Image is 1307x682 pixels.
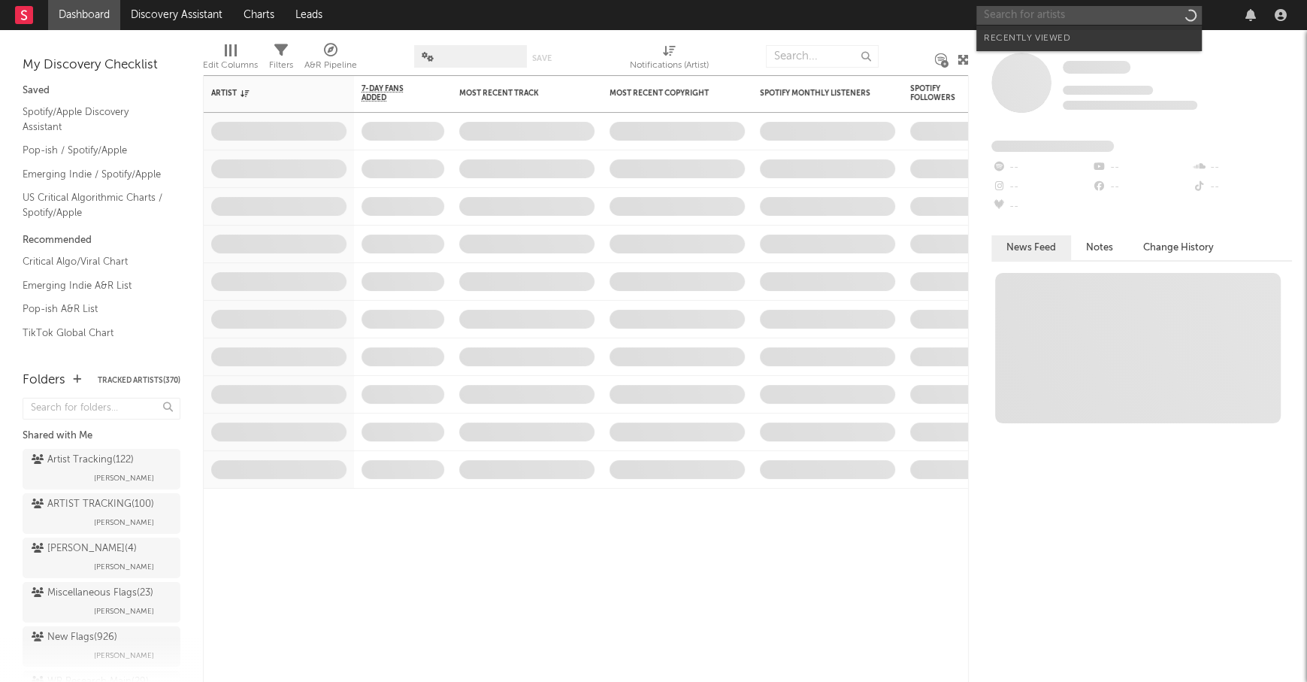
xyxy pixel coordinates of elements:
[203,38,258,81] div: Edit Columns
[1091,158,1191,177] div: --
[23,427,180,445] div: Shared with Me
[1128,235,1229,260] button: Change History
[23,82,180,100] div: Saved
[1192,158,1292,177] div: --
[1063,86,1153,95] span: Tracking Since: [DATE]
[23,626,180,667] a: New Flags(926)[PERSON_NAME]
[23,253,165,270] a: Critical Algo/Viral Chart
[1063,61,1130,74] span: Some Artist
[32,540,137,558] div: [PERSON_NAME] ( 4 )
[459,89,572,98] div: Most Recent Track
[94,602,154,620] span: [PERSON_NAME]
[304,56,357,74] div: A&R Pipeline
[23,189,165,220] a: US Critical Algorithmic Charts / Spotify/Apple
[94,469,154,487] span: [PERSON_NAME]
[23,56,180,74] div: My Discovery Checklist
[211,89,324,98] div: Artist
[23,104,165,135] a: Spotify/Apple Discovery Assistant
[984,29,1194,47] div: Recently Viewed
[910,84,963,102] div: Spotify Followers
[269,56,293,74] div: Filters
[532,54,552,62] button: Save
[23,232,180,250] div: Recommended
[1063,101,1197,110] span: 0 fans last week
[32,629,117,647] div: New Flags ( 926 )
[23,493,180,534] a: ARTIST TRACKING(100)[PERSON_NAME]
[610,89,722,98] div: Most Recent Copyright
[991,177,1091,197] div: --
[976,6,1202,25] input: Search for artists
[991,235,1071,260] button: News Feed
[94,558,154,576] span: [PERSON_NAME]
[203,56,258,74] div: Edit Columns
[1063,60,1130,75] a: Some Artist
[304,38,357,81] div: A&R Pipeline
[991,141,1114,152] span: Fans Added by Platform
[23,449,180,490] a: Artist Tracking(122)[PERSON_NAME]
[1071,235,1128,260] button: Notes
[630,38,709,81] div: Notifications (Artist)
[32,584,153,602] div: Miscellaneous Flags ( 23 )
[23,538,180,578] a: [PERSON_NAME](4)[PERSON_NAME]
[23,301,165,317] a: Pop-ish A&R List
[630,56,709,74] div: Notifications (Artist)
[1091,177,1191,197] div: --
[23,398,180,420] input: Search for folders...
[23,582,180,623] a: Miscellaneous Flags(23)[PERSON_NAME]
[23,371,65,389] div: Folders
[32,496,154,514] div: ARTIST TRACKING ( 100 )
[269,38,293,81] div: Filters
[23,142,165,159] a: Pop-ish / Spotify/Apple
[991,158,1091,177] div: --
[94,514,154,532] span: [PERSON_NAME]
[766,45,879,68] input: Search...
[98,377,180,384] button: Tracked Artists(370)
[1192,177,1292,197] div: --
[23,166,165,183] a: Emerging Indie / Spotify/Apple
[23,325,165,341] a: TikTok Global Chart
[23,277,165,294] a: Emerging Indie A&R List
[32,451,134,469] div: Artist Tracking ( 122 )
[760,89,873,98] div: Spotify Monthly Listeners
[991,197,1091,217] div: --
[362,84,422,102] span: 7-Day Fans Added
[94,647,154,665] span: [PERSON_NAME]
